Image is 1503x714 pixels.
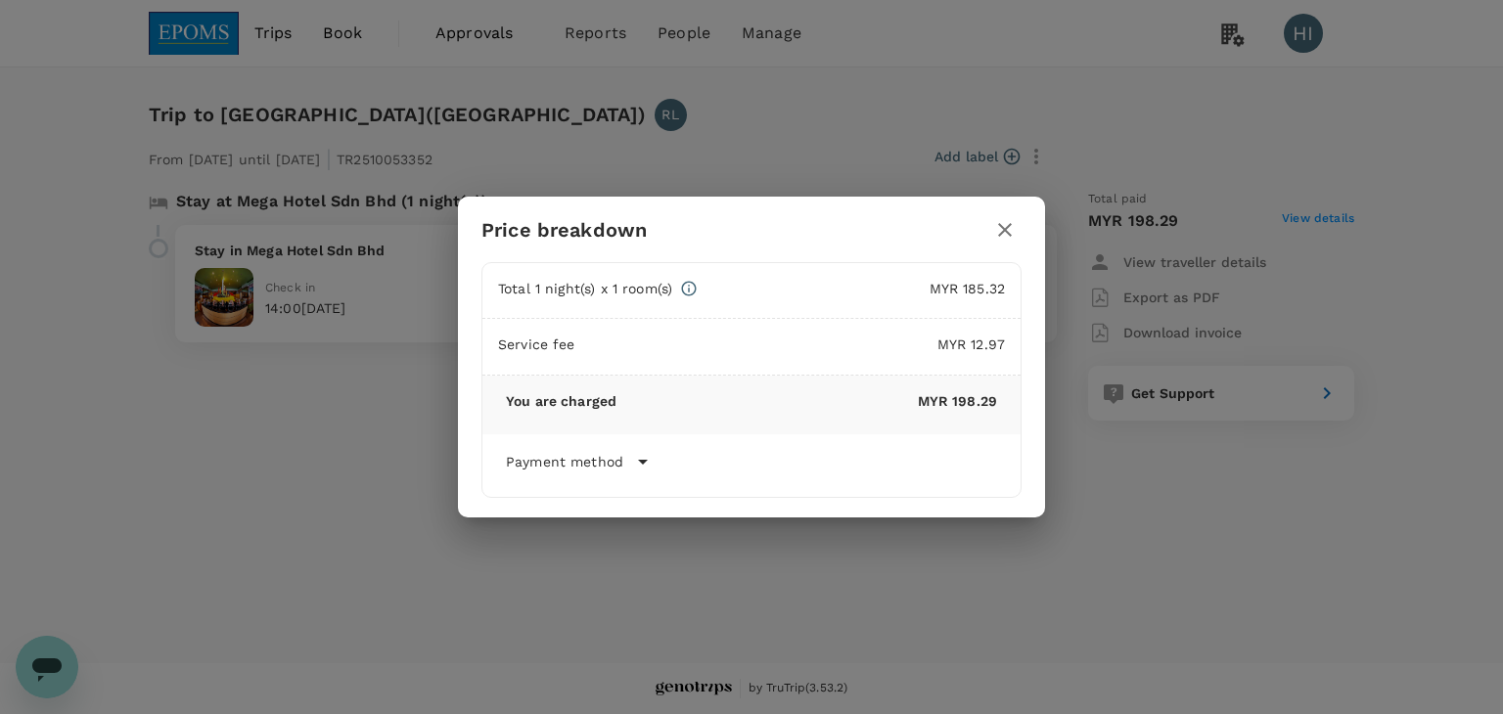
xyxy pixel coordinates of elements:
[506,452,623,471] p: Payment method
[698,279,1005,298] p: MYR 185.32
[481,214,647,245] h6: Price breakdown
[575,335,1005,354] p: MYR 12.97
[498,279,672,298] p: Total 1 night(s) x 1 room(s)
[506,391,616,411] p: You are charged
[498,335,575,354] p: Service fee
[616,391,997,411] p: MYR 198.29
